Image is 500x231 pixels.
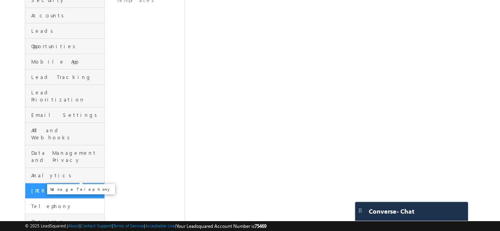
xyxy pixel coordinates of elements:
[25,39,104,54] a: Opportunities
[31,172,102,179] span: Analytics
[25,107,104,123] a: Email Settings
[176,223,266,229] span: Your Leadsquared Account Number is
[25,183,104,199] a: [PERSON_NAME]
[31,111,102,118] span: Email Settings
[25,8,104,23] a: Accounts
[31,218,102,225] span: Converse
[31,43,102,50] span: Opportunities
[25,145,104,168] a: Data Management and Privacy
[25,199,104,214] a: Telephony
[25,214,104,229] a: Converse
[31,27,102,34] span: Leads
[31,203,102,210] span: Telephony
[31,58,102,65] span: Mobile App
[369,208,414,215] span: Converse - Chat
[25,123,104,145] a: API and Webhooks
[31,73,102,81] span: Lead Tracking
[357,207,363,214] img: carter-drag
[31,149,102,163] span: Data Management and Privacy
[113,223,144,228] a: Terms of Service
[81,223,112,228] a: Contact Support
[25,69,104,85] a: Lead Tracking
[31,187,102,194] span: [PERSON_NAME]
[25,168,104,183] a: Analytics
[31,12,102,19] span: Accounts
[25,222,266,230] span: © 2025 LeadSquared | | | | |
[31,89,102,103] span: Lead Prioritization
[31,127,102,141] span: API and Webhooks
[25,54,104,69] a: Mobile App
[68,223,79,228] a: About
[145,223,175,228] a: Acceptable Use
[25,85,104,107] a: Lead Prioritization
[50,186,112,192] p: Manage Telephony
[25,23,104,39] a: Leads
[255,223,266,229] span: 75469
